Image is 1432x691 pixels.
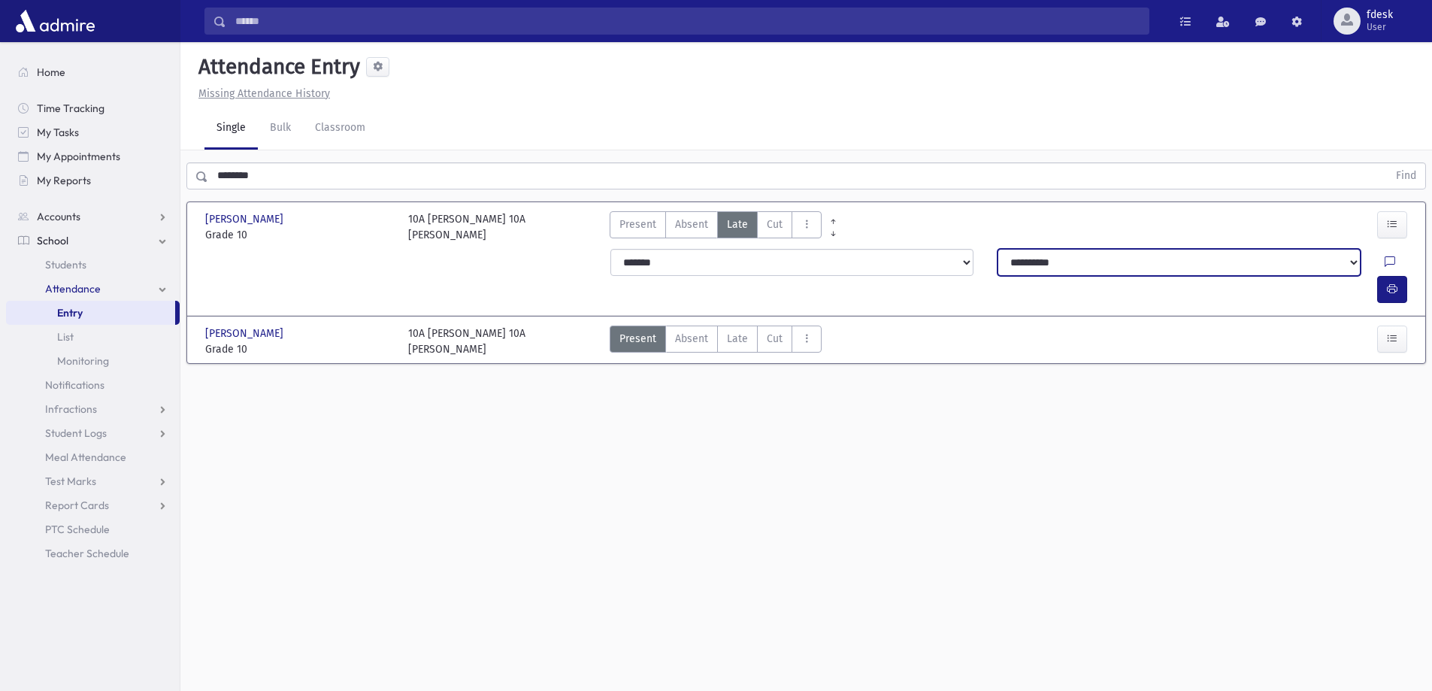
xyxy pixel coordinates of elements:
[619,331,656,347] span: Present
[57,330,74,344] span: List
[45,258,86,271] span: Students
[727,331,748,347] span: Late
[37,234,68,247] span: School
[37,210,80,223] span: Accounts
[610,326,822,357] div: AttTypes
[45,402,97,416] span: Infractions
[45,523,110,536] span: PTC Schedule
[6,229,180,253] a: School
[6,168,180,192] a: My Reports
[205,211,286,227] span: [PERSON_NAME]
[6,517,180,541] a: PTC Schedule
[408,326,525,357] div: 10A [PERSON_NAME] 10A [PERSON_NAME]
[45,426,107,440] span: Student Logs
[6,277,180,301] a: Attendance
[1367,21,1393,33] span: User
[45,450,126,464] span: Meal Attendance
[6,373,180,397] a: Notifications
[45,378,104,392] span: Notifications
[45,282,101,295] span: Attendance
[1387,163,1425,189] button: Find
[6,144,180,168] a: My Appointments
[619,217,656,232] span: Present
[192,54,360,80] h5: Attendance Entry
[6,349,180,373] a: Monitoring
[408,211,525,243] div: 10A [PERSON_NAME] 10A [PERSON_NAME]
[767,217,783,232] span: Cut
[6,541,180,565] a: Teacher Schedule
[205,341,393,357] span: Grade 10
[226,8,1149,35] input: Search
[303,108,377,150] a: Classroom
[204,108,258,150] a: Single
[6,60,180,84] a: Home
[767,331,783,347] span: Cut
[45,474,96,488] span: Test Marks
[675,217,708,232] span: Absent
[6,325,180,349] a: List
[6,397,180,421] a: Infractions
[610,211,822,243] div: AttTypes
[6,469,180,493] a: Test Marks
[198,87,330,100] u: Missing Attendance History
[6,120,180,144] a: My Tasks
[57,306,83,320] span: Entry
[6,421,180,445] a: Student Logs
[205,326,286,341] span: [PERSON_NAME]
[258,108,303,150] a: Bulk
[6,301,175,325] a: Entry
[675,331,708,347] span: Absent
[192,87,330,100] a: Missing Attendance History
[6,96,180,120] a: Time Tracking
[45,547,129,560] span: Teacher Schedule
[45,499,109,512] span: Report Cards
[37,102,104,115] span: Time Tracking
[37,150,120,163] span: My Appointments
[6,493,180,517] a: Report Cards
[37,126,79,139] span: My Tasks
[37,65,65,79] span: Home
[727,217,748,232] span: Late
[1367,9,1393,21] span: fdesk
[205,227,393,243] span: Grade 10
[6,253,180,277] a: Students
[6,445,180,469] a: Meal Attendance
[6,205,180,229] a: Accounts
[57,354,109,368] span: Monitoring
[12,6,98,36] img: AdmirePro
[37,174,91,187] span: My Reports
